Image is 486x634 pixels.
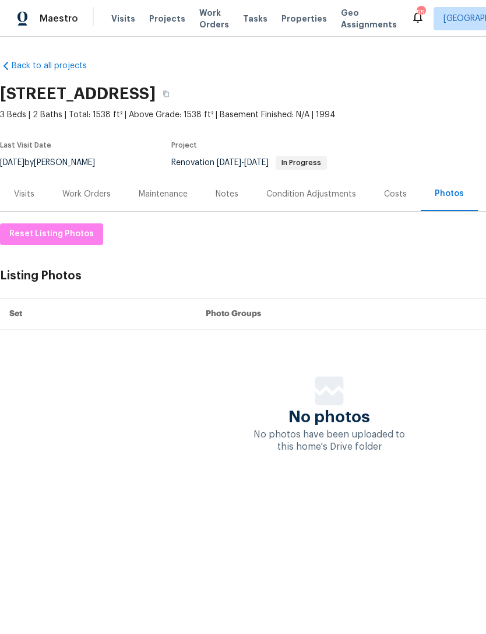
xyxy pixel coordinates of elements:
span: Maestro [40,13,78,24]
span: In Progress [277,159,326,166]
span: Properties [281,13,327,24]
span: Project [171,142,197,149]
span: - [217,159,269,167]
div: Notes [216,188,238,200]
div: Costs [384,188,407,200]
span: Geo Assignments [341,7,397,30]
div: Work Orders [62,188,111,200]
span: Reset Listing Photos [9,227,94,241]
span: No photos [288,411,370,423]
div: Maintenance [139,188,188,200]
span: Projects [149,13,185,24]
span: Visits [111,13,135,24]
div: Condition Adjustments [266,188,356,200]
div: Photos [435,188,464,199]
span: Tasks [243,15,267,23]
div: 55 [417,7,425,19]
span: [DATE] [217,159,241,167]
button: Copy Address [156,83,177,104]
span: [DATE] [244,159,269,167]
span: Renovation [171,159,327,167]
span: Work Orders [199,7,229,30]
span: No photos have been uploaded to this home's Drive folder [253,430,405,451]
div: Visits [14,188,34,200]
